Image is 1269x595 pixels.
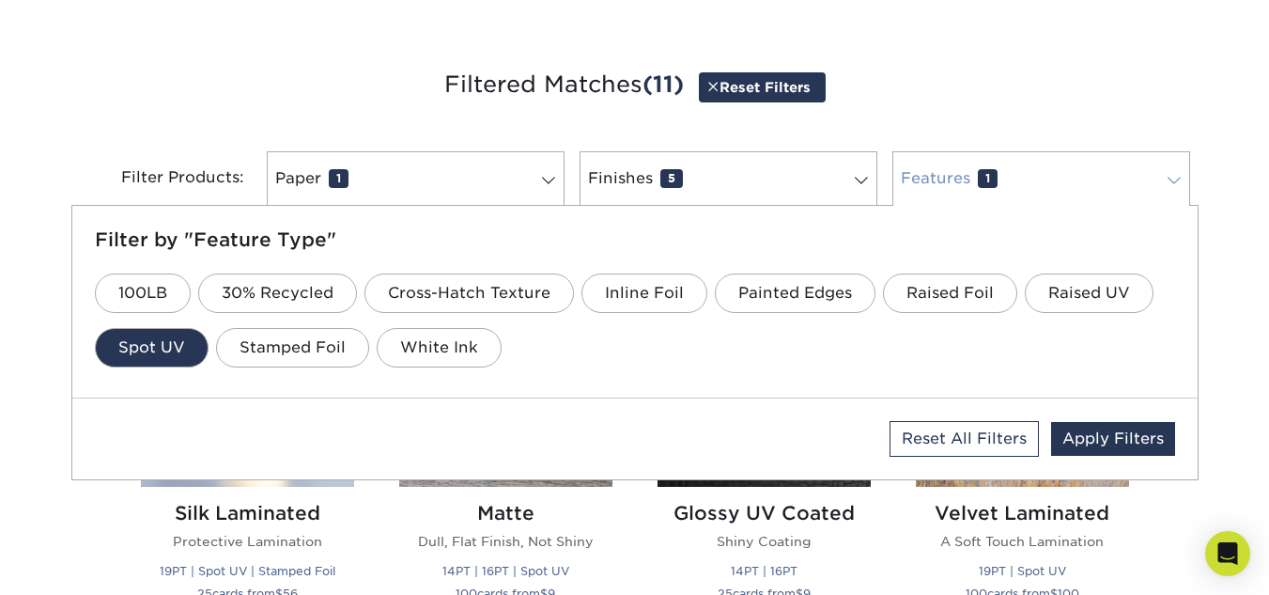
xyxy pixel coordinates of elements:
a: Spot UV [95,328,209,368]
h2: Silk Laminated [141,502,354,525]
h2: Matte [399,502,612,525]
a: Painted Edges [715,274,875,313]
p: Dull, Flat Finish, Not Shiny [399,532,612,551]
h2: Glossy UV Coated [658,502,871,525]
a: 30% Recycled [198,274,357,313]
small: 19PT | Spot UV | Stamped Foil [160,564,335,578]
a: Reset All Filters [890,421,1039,457]
p: Protective Lamination [141,532,354,551]
div: Filter Products: [71,151,259,206]
a: Features1 [892,151,1190,206]
a: Reset Filters [699,72,826,102]
a: Finishes5 [580,151,877,206]
span: 5 [660,169,683,188]
a: Raised UV [1025,274,1153,313]
a: White Ink [377,328,502,368]
span: (11) [642,70,684,98]
a: Cross-Hatch Texture [364,274,574,313]
h2: Velvet Laminated [916,502,1129,525]
a: Raised Foil [883,274,1017,313]
small: 14PT | 16PT | Spot UV [442,564,569,578]
small: 14PT | 16PT [731,564,797,578]
p: Shiny Coating [658,532,871,551]
a: 100LB [95,274,191,313]
a: Paper1 [267,151,565,206]
h5: Filter by "Feature Type" [95,228,1175,251]
p: A Soft Touch Lamination [916,532,1129,551]
a: Apply Filters [1051,422,1175,456]
span: 1 [978,169,998,188]
div: Open Intercom Messenger [1205,531,1250,576]
a: Stamped Foil [216,328,369,368]
small: 19PT | Spot UV [979,564,1066,578]
h3: Filtered Matches [85,42,1184,129]
a: Inline Foil [581,274,707,313]
span: 1 [329,169,348,188]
